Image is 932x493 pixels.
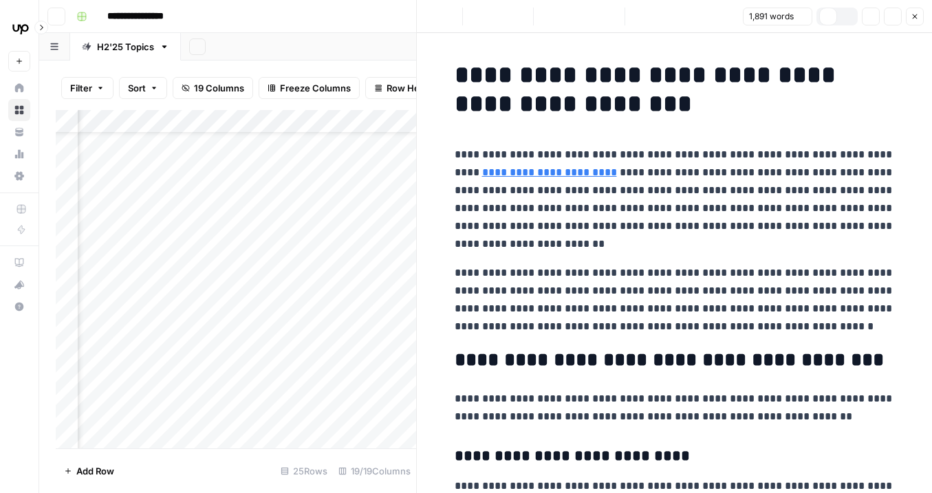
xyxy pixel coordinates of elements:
a: H2'25 Topics [70,33,181,61]
div: 19/19 Columns [333,460,416,482]
a: Browse [8,99,30,121]
a: Your Data [8,121,30,143]
span: Freeze Columns [280,81,351,95]
span: Row Height [387,81,436,95]
a: Home [8,77,30,99]
img: Upwork Logo [8,16,33,41]
button: 1,891 words [743,8,812,25]
div: 25 Rows [275,460,333,482]
div: What's new? [9,274,30,295]
span: Sort [128,81,146,95]
button: What's new? [8,274,30,296]
div: H2'25 Topics [97,40,154,54]
span: Add Row [76,464,114,478]
button: Workspace: Upwork [8,11,30,45]
button: Row Height [365,77,445,99]
span: 1,891 words [749,10,794,23]
button: Help + Support [8,296,30,318]
a: Settings [8,165,30,187]
span: 19 Columns [194,81,244,95]
button: Add Row [56,460,122,482]
button: 19 Columns [173,77,253,99]
button: Sort [119,77,167,99]
a: Usage [8,143,30,165]
button: Freeze Columns [259,77,360,99]
span: Filter [70,81,92,95]
button: Filter [61,77,113,99]
a: AirOps Academy [8,252,30,274]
